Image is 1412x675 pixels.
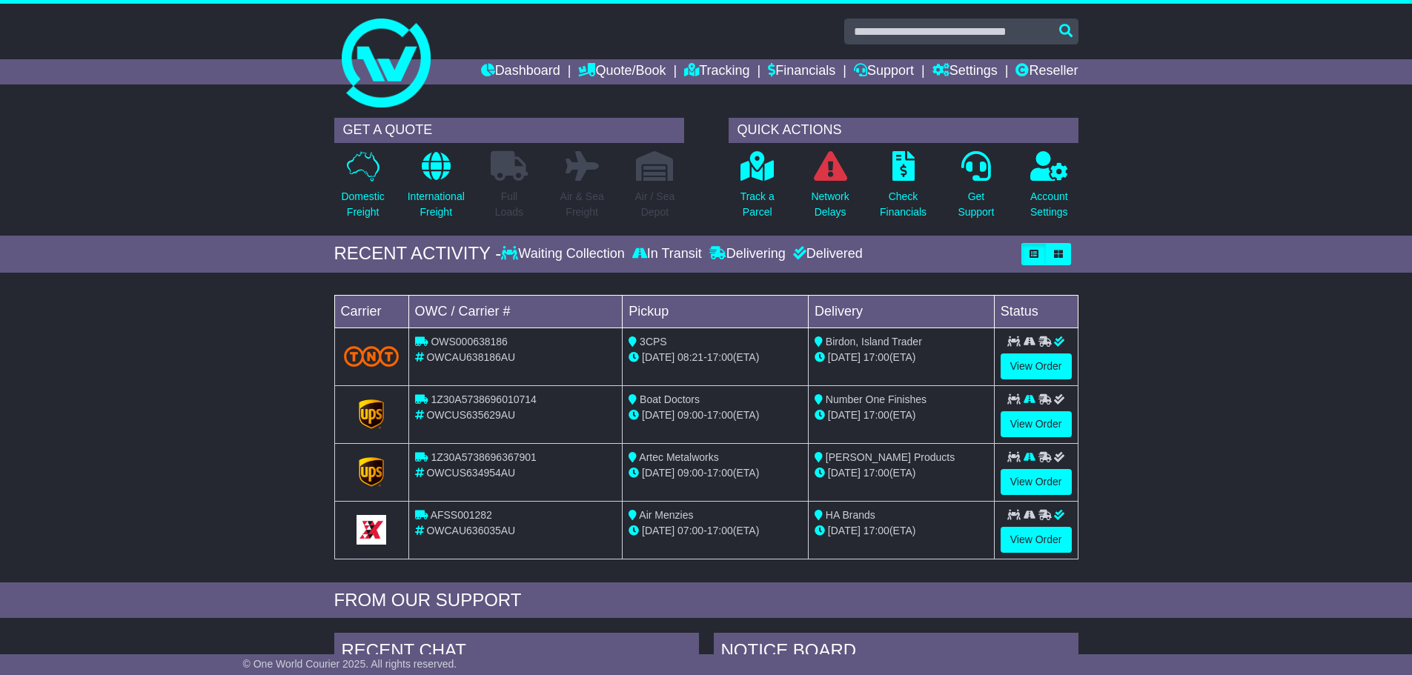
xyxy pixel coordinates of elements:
[1001,411,1072,437] a: View Order
[789,246,863,262] div: Delivered
[642,409,674,421] span: [DATE]
[811,189,849,220] p: Network Delays
[864,525,889,536] span: 17:00
[808,295,994,327] td: Delivery
[826,451,955,463] span: [PERSON_NAME] Products
[629,523,802,539] div: - (ETA)
[994,295,1078,327] td: Status
[334,590,1078,611] div: FROM OUR SUPPORT
[491,189,528,220] p: Full Loads
[334,243,502,265] div: RECENT ACTIVITY -
[828,351,861,363] span: [DATE]
[815,465,988,481] div: (ETA)
[1001,527,1072,553] a: View Order
[642,467,674,479] span: [DATE]
[408,295,623,327] td: OWC / Carrier #
[815,408,988,423] div: (ETA)
[340,150,385,228] a: DomesticFreight
[407,150,465,228] a: InternationalFreight
[707,467,733,479] span: 17:00
[828,467,861,479] span: [DATE]
[880,189,927,220] p: Check Financials
[707,351,733,363] span: 17:00
[826,393,927,405] span: Number One Finishes
[341,189,384,220] p: Domestic Freight
[623,295,809,327] td: Pickup
[864,351,889,363] span: 17:00
[1030,189,1068,220] p: Account Settings
[810,150,849,228] a: NetworkDelays
[635,189,675,220] p: Air / Sea Depot
[431,509,492,521] span: AFSS001282
[1015,59,1078,84] a: Reseller
[357,515,386,545] img: GetCarrierServiceLogo
[714,633,1078,673] div: NOTICE BOARD
[707,409,733,421] span: 17:00
[640,336,667,348] span: 3CPS
[854,59,914,84] a: Support
[828,525,861,536] span: [DATE]
[560,189,604,220] p: Air & Sea Freight
[639,451,718,463] span: Artec Metalworks
[826,509,875,521] span: HA Brands
[578,59,666,84] a: Quote/Book
[426,351,515,363] span: OWCAU638186AU
[431,336,508,348] span: OWS000638186
[677,409,703,421] span: 09:00
[957,150,995,228] a: GetSupport
[932,59,998,84] a: Settings
[642,525,674,536] span: [DATE]
[707,525,733,536] span: 17:00
[1001,353,1072,379] a: View Order
[768,59,835,84] a: Financials
[344,346,400,366] img: TNT_Domestic.png
[958,189,994,220] p: Get Support
[740,189,775,220] p: Track a Parcel
[334,633,699,673] div: RECENT CHAT
[677,351,703,363] span: 08:21
[359,457,384,487] img: GetCarrierServiceLogo
[815,350,988,365] div: (ETA)
[826,336,922,348] span: Birdon, Island Trader
[481,59,560,84] a: Dashboard
[426,467,515,479] span: OWCUS634954AU
[359,399,384,429] img: GetCarrierServiceLogo
[706,246,789,262] div: Delivering
[426,525,515,536] span: OWCAU636035AU
[431,393,536,405] span: 1Z30A5738696010714
[334,118,684,143] div: GET A QUOTE
[501,246,628,262] div: Waiting Collection
[1001,469,1072,495] a: View Order
[642,351,674,363] span: [DATE]
[864,467,889,479] span: 17:00
[408,189,465,220] p: International Freight
[629,246,706,262] div: In Transit
[864,409,889,421] span: 17:00
[677,467,703,479] span: 09:00
[243,658,457,670] span: © One World Courier 2025. All rights reserved.
[684,59,749,84] a: Tracking
[828,409,861,421] span: [DATE]
[740,150,775,228] a: Track aParcel
[1030,150,1069,228] a: AccountSettings
[629,350,802,365] div: - (ETA)
[629,465,802,481] div: - (ETA)
[639,509,693,521] span: Air Menzies
[426,409,515,421] span: OWCUS635629AU
[640,393,700,405] span: Boat Doctors
[677,525,703,536] span: 07:00
[334,295,408,327] td: Carrier
[815,523,988,539] div: (ETA)
[729,118,1078,143] div: QUICK ACTIONS
[629,408,802,423] div: - (ETA)
[431,451,536,463] span: 1Z30A5738696367901
[879,150,927,228] a: CheckFinancials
